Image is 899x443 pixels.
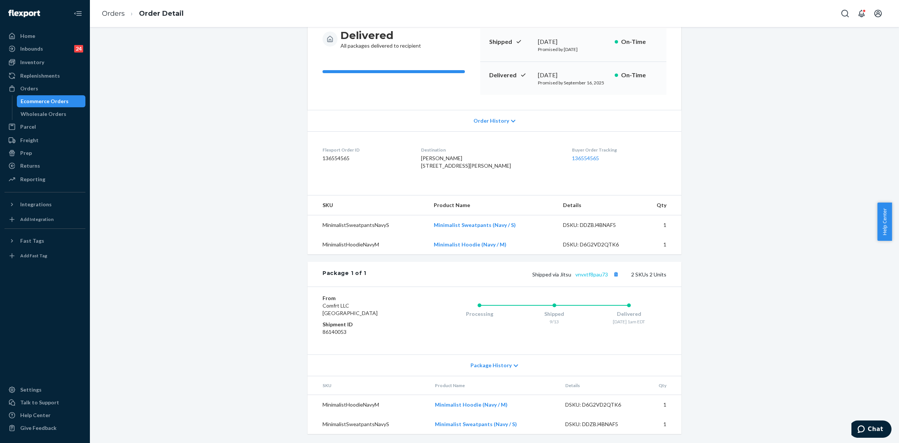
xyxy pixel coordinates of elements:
[641,376,681,395] th: Qty
[838,6,853,21] button: Open Search Box
[4,173,85,185] a: Reporting
[4,121,85,133] a: Parcel
[435,401,508,408] a: Minimalist Hoodie (Navy / M)
[575,271,608,278] a: vnvxtf8pau73
[538,71,609,80] div: [DATE]
[4,422,85,434] button: Give Feedback
[4,198,85,210] button: Integrations
[20,386,42,393] div: Settings
[340,29,421,42] h3: Delivered
[621,71,657,80] p: On-Time
[489,71,532,80] p: Delivered
[538,38,609,46] div: [DATE]
[517,318,592,325] div: 9/13
[308,414,429,434] td: MinimalistSweatpantsNavyS
[4,250,85,262] a: Add Fast Tag
[340,29,421,50] div: All packages delivered to recipient
[139,9,184,18] a: Order Detail
[21,110,66,118] div: Wholesale Orders
[428,195,557,215] th: Product Name
[4,384,85,396] a: Settings
[591,318,666,325] div: [DATE] 1am EDT
[572,147,666,153] dt: Buyer Order Tracking
[557,195,639,215] th: Details
[17,108,86,120] a: Wholesale Orders
[102,9,125,18] a: Orders
[565,420,636,428] div: DSKU: DDZBJ4BNAF5
[20,149,32,157] div: Prep
[4,396,85,408] button: Talk to Support
[470,362,512,369] span: Package History
[4,70,85,82] a: Replenishments
[20,162,40,170] div: Returns
[421,147,560,153] dt: Destination
[473,117,509,125] span: Order History
[563,221,633,229] div: DSKU: DDZBJ4BNAF5
[17,95,86,107] a: Ecommerce Orders
[538,46,609,53] p: Promised by [DATE]
[20,176,45,183] div: Reporting
[308,215,428,235] td: MinimalistSweatpantsNavyS
[429,376,559,395] th: Product Name
[366,269,666,279] div: 2 SKUs 2 Units
[442,310,517,318] div: Processing
[572,155,599,161] a: 136554565
[641,414,681,434] td: 1
[323,328,412,336] dd: 86140053
[4,134,85,146] a: Freight
[591,310,666,318] div: Delivered
[641,395,681,415] td: 1
[517,310,592,318] div: Shipped
[621,38,657,46] p: On-Time
[611,269,621,279] button: Copy tracking number
[323,147,409,153] dt: Flexport Order ID
[20,411,51,419] div: Help Center
[21,98,69,105] div: Ecommerce Orders
[323,269,366,279] div: Package 1 of 1
[877,203,892,241] button: Help Center
[70,6,85,21] button: Close Navigation
[489,38,532,46] p: Shipped
[20,32,35,40] div: Home
[4,409,85,421] a: Help Center
[20,59,44,66] div: Inventory
[8,10,40,17] img: Flexport logo
[559,376,642,395] th: Details
[20,45,43,53] div: Inbounds
[20,252,47,259] div: Add Fast Tag
[639,215,681,235] td: 1
[435,421,517,427] a: Minimalist Sweatpants (Navy / S)
[323,294,412,302] dt: From
[4,235,85,247] button: Fast Tags
[74,45,83,53] div: 24
[308,195,428,215] th: SKU
[434,222,516,228] a: Minimalist Sweatpants (Navy / S)
[4,43,85,55] a: Inbounds24
[4,83,85,95] a: Orders
[4,213,85,225] a: Add Integration
[20,399,59,406] div: Talk to Support
[4,30,85,42] a: Home
[20,201,52,208] div: Integrations
[434,241,506,248] a: Minimalist Hoodie (Navy / M)
[532,271,621,278] span: Shipped via Jitsu
[308,235,428,254] td: MinimalistHoodieNavyM
[323,321,412,328] dt: Shipment ID
[20,216,54,222] div: Add Integration
[871,6,886,21] button: Open account menu
[20,123,36,131] div: Parcel
[854,6,869,21] button: Open notifications
[323,302,378,316] span: Comfrt LLC [GEOGRAPHIC_DATA]
[4,56,85,68] a: Inventory
[421,155,511,169] span: [PERSON_NAME] [STREET_ADDRESS][PERSON_NAME]
[308,376,429,395] th: SKU
[96,3,190,25] ol: breadcrumbs
[639,195,681,215] th: Qty
[323,155,409,162] dd: 136554565
[538,80,609,86] p: Promised by September 16, 2025
[851,420,892,439] iframe: Opens a widget where you can chat to one of our agents
[563,241,633,248] div: DSKU: D6G2VD2QTK6
[4,147,85,159] a: Prep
